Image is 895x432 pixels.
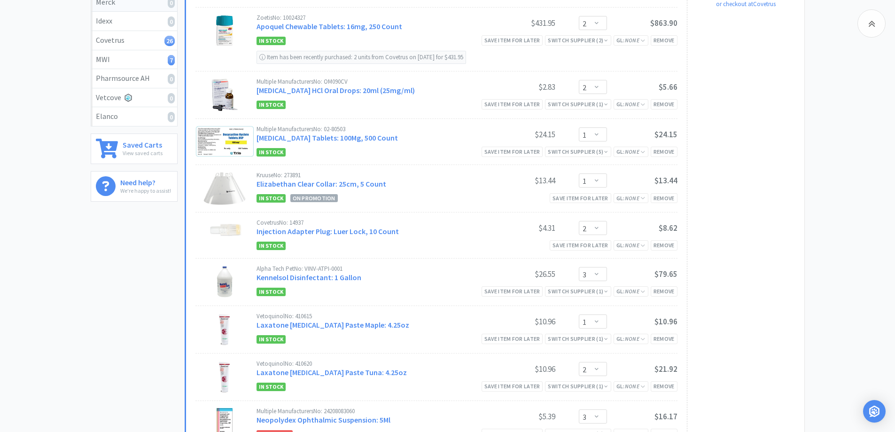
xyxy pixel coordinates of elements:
span: $21.92 [654,364,677,374]
div: $24.15 [485,129,555,140]
div: Elanco [96,110,172,123]
div: Save item for later [550,240,611,250]
a: Injection Adapter Plug: Luer Lock, 10 Count [257,227,399,236]
a: Covetrus26 [91,31,177,50]
img: c4354009d7d9475dae4b8d0a50b64eef_698720.png [215,15,234,47]
div: Save item for later [482,286,543,296]
i: None [625,383,639,390]
div: Remove [651,240,677,250]
img: 3f80e6d15d5741798b617a98a8e35a78_29741.png [214,266,235,298]
span: GL: [616,335,646,342]
span: GL: [616,101,646,108]
span: In Stock [257,148,286,157]
i: 0 [168,16,175,27]
div: Multiple Manufacturers No: OM090CV [257,79,485,85]
div: $4.31 [485,222,555,234]
div: Switch Supplier ( 1 ) [548,287,608,296]
span: GL: [616,242,646,249]
span: $13.44 [654,175,677,186]
i: None [625,242,639,249]
div: Idexx [96,15,172,27]
span: GL: [616,148,646,155]
i: 26 [164,36,175,46]
a: Neopolydex Ophthalmic Suspension: 5Ml [257,415,390,424]
span: In Stock [257,37,286,45]
img: 2a771443d60e43579373ae0c68846b31_624847.png [195,126,254,157]
i: None [625,335,639,342]
span: $79.65 [654,269,677,279]
span: $863.90 [650,18,677,28]
div: Vetcove [96,92,172,104]
div: Save item for later [482,35,543,45]
div: Covetrus No: 14937 [257,220,485,226]
a: Idexx0 [91,12,177,31]
div: Switch Supplier ( 5 ) [548,147,608,156]
div: Remove [651,35,677,45]
a: Laxatone [MEDICAL_DATA] Paste Tuna: 4.25oz [257,368,407,377]
a: [MEDICAL_DATA] Tablets: 100Mg, 500 Count [257,133,398,142]
div: Switch Supplier ( 1 ) [548,100,608,109]
h6: Need help? [120,176,171,186]
a: Pharmsource AH0 [91,69,177,88]
div: Save item for later [482,381,543,391]
div: $431.95 [485,17,555,29]
span: In Stock [257,101,286,109]
div: Save item for later [482,334,543,344]
div: Pharmsource AH [96,72,172,85]
div: Save item for later [482,147,543,157]
a: Kennelsol Disinfectant: 1 Gallon [257,273,361,282]
i: None [625,288,639,295]
span: GL: [616,288,646,295]
img: 4e36d8951be645d887bbeac19c1d400a_29355.png [218,361,230,393]
a: MWI7 [91,50,177,70]
div: Open Intercom Messenger [863,400,886,423]
img: 2dd15159a12144d7afbe65235b23945d_354720.png [195,220,254,238]
span: GL: [616,195,646,202]
h6: Saved Carts [123,139,163,149]
div: Save item for later [550,193,611,203]
div: Kruuse No: 273891 [257,172,485,178]
i: None [625,37,639,44]
a: Elizabethan Clear Collar: 25cm, 5 Count [257,179,386,189]
span: $10.96 [654,316,677,327]
div: Item has been recently purchased: 2 units from Covetrus on [DATE] for $431.95 [257,51,466,64]
div: Remove [651,286,677,296]
span: In Stock [257,242,286,250]
div: Multiple Manufacturers No: 02-80503 [257,126,485,132]
span: $8.62 [659,223,677,233]
div: Alpha Tech Pet No: VINV-ATPI-0001 [257,266,485,272]
a: Laxatone [MEDICAL_DATA] Paste Maple: 4.25oz [257,320,409,330]
p: View saved carts [123,149,163,157]
div: $5.39 [485,411,555,422]
i: None [625,101,639,108]
i: None [625,195,639,202]
a: Vetcove0 [91,88,177,108]
a: Apoquel Chewable Tablets: 16mg, 250 Count [257,22,402,31]
i: 0 [168,112,175,122]
div: Vetoquinol No: 410615 [257,313,485,319]
img: 7cf232891bf04efc81a16d1e77f27b83_28080.png [218,313,230,346]
img: 55b401c058ab450fbd6191090038ff95_28339.png [211,79,237,111]
i: None [625,148,639,155]
span: GL: [616,383,646,390]
div: Save item for later [482,99,543,109]
img: 86dbaa04682341109ab09a6ae3fd9460_216633.png [203,172,246,205]
div: Vetoquinol No: 410620 [257,361,485,367]
div: Remove [651,193,677,203]
div: Switch Supplier ( 2 ) [548,36,608,45]
span: In Stock [257,288,286,296]
p: We're happy to assist! [120,186,171,195]
span: $5.66 [659,82,677,92]
div: $26.55 [485,268,555,280]
span: On Promotion [290,194,338,202]
div: Zoetis No: 10024327 [257,15,485,21]
div: Remove [651,334,677,344]
div: Remove [651,99,677,109]
div: MWI [96,54,172,66]
a: [MEDICAL_DATA] HCl Oral Drops: 20ml (25mg/ml) [257,86,415,95]
div: Multiple Manufacturers No: 24208083060 [257,408,485,414]
span: $24.15 [654,129,677,140]
span: GL: [616,37,646,44]
div: Covetrus [96,34,172,47]
span: In Stock [257,194,286,203]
